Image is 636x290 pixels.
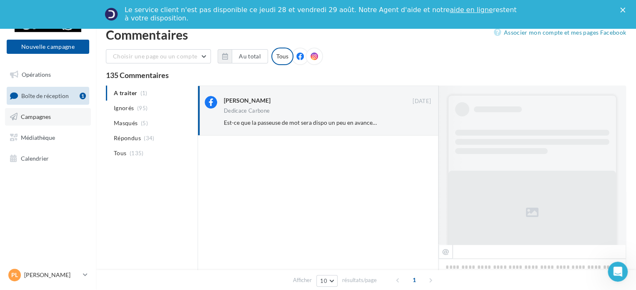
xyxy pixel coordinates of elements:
[7,40,89,54] button: Nouvelle campagne
[144,135,154,141] span: (34)
[5,108,91,126] a: Campagnes
[271,48,293,65] div: Tous
[125,6,518,23] div: Le service client n'est pas disponible ce jeudi 28 et vendredi 29 août. Notre Agent d'aide et not...
[450,6,493,14] a: aide en ligne
[24,271,80,279] p: [PERSON_NAME]
[232,49,268,63] button: Au total
[106,28,626,41] div: Commentaires
[21,92,69,99] span: Boîte de réception
[114,104,134,112] span: Ignorés
[320,277,327,284] span: 10
[114,119,138,127] span: Masqués
[106,71,626,79] div: 135 Commentaires
[413,98,431,105] span: [DATE]
[608,262,628,282] iframe: Intercom live chat
[342,276,377,284] span: résultats/page
[224,96,270,105] div: [PERSON_NAME]
[5,129,91,146] a: Médiathèque
[408,273,421,287] span: 1
[22,71,51,78] span: Opérations
[494,28,626,38] a: Associer mon compte et mes pages Facebook
[218,49,268,63] button: Au total
[224,119,426,126] span: Est-ce que la passeuse de mot sera dispo un peu en avance à cette occasion ?😇
[11,271,18,279] span: PL
[141,120,148,126] span: (5)
[21,154,49,161] span: Calendrier
[620,8,628,13] div: Fermer
[7,267,89,283] a: PL [PERSON_NAME]
[80,93,86,99] div: 1
[106,49,211,63] button: Choisir une page ou un compte
[137,105,148,111] span: (95)
[224,108,270,113] div: Dedicace Carbone
[293,276,312,284] span: Afficher
[21,113,51,120] span: Campagnes
[105,8,118,21] img: Profile image for Service-Client
[113,53,197,60] span: Choisir une page ou un compte
[114,149,126,157] span: Tous
[21,134,55,141] span: Médiathèque
[316,275,338,287] button: 10
[5,150,91,167] a: Calendrier
[130,150,144,156] span: (135)
[114,134,141,142] span: Répondus
[5,87,91,105] a: Boîte de réception1
[5,66,91,83] a: Opérations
